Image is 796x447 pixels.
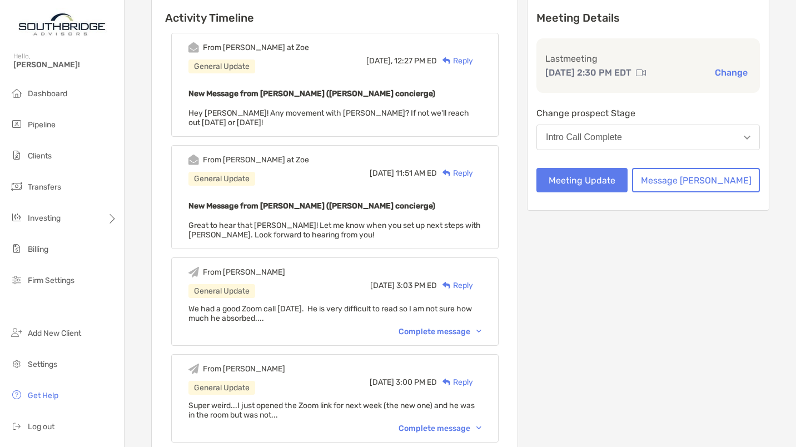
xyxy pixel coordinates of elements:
div: General Update [188,59,255,73]
img: add_new_client icon [10,326,23,339]
div: Intro Call Complete [546,132,622,142]
span: Hey [PERSON_NAME]! Any movement with [PERSON_NAME]? If not we'll reach out [DATE] or [DATE]! [188,108,469,127]
div: General Update [188,381,255,395]
img: logout icon [10,419,23,433]
span: Clients [28,151,52,161]
span: Get Help [28,391,58,400]
img: billing icon [10,242,23,255]
span: Dashboard [28,89,67,98]
img: Reply icon [442,282,451,289]
p: Change prospect Stage [536,106,760,120]
img: Event icon [188,364,199,374]
div: From [PERSON_NAME] at Zoe [203,43,309,52]
span: Firm Settings [28,276,74,285]
img: Open dropdown arrow [744,136,750,140]
button: Meeting Update [536,168,628,192]
span: Add New Client [28,329,81,338]
b: New Message from [PERSON_NAME] ([PERSON_NAME] concierge) [188,89,435,98]
span: [DATE], [366,56,392,66]
span: 11:51 AM ED [396,168,437,178]
img: clients icon [10,148,23,162]
span: Settings [28,360,57,369]
div: From [PERSON_NAME] [203,364,285,374]
img: get-help icon [10,388,23,401]
img: Event icon [188,155,199,165]
img: investing icon [10,211,23,224]
div: General Update [188,284,255,298]
span: 3:03 PM ED [396,281,437,290]
img: communication type [636,68,646,77]
img: settings icon [10,357,23,370]
img: Event icon [188,267,199,277]
img: pipeline icon [10,117,23,131]
img: Reply icon [442,57,451,64]
p: Meeting Details [536,11,760,25]
b: New Message from [PERSON_NAME] ([PERSON_NAME] concierge) [188,201,435,211]
img: Zoe Logo [13,4,111,44]
img: Chevron icon [476,426,481,430]
p: Last meeting [545,52,751,66]
span: Transfers [28,182,61,192]
span: 12:27 PM ED [394,56,437,66]
div: Reply [437,55,473,67]
span: We had a good Zoom call [DATE]. He is very difficult to read so I am not sure how much he absorbe... [188,304,472,323]
span: Investing [28,213,61,223]
button: Message [PERSON_NAME] [632,168,760,192]
div: Reply [437,280,473,291]
img: firm-settings icon [10,273,23,286]
span: [DATE] [370,168,394,178]
p: [DATE] 2:30 PM EDT [545,66,631,80]
span: 3:00 PM ED [396,378,437,387]
span: [DATE] [370,281,395,290]
div: General Update [188,172,255,186]
span: Log out [28,422,54,431]
div: Complete message [399,327,481,336]
button: Intro Call Complete [536,125,760,150]
img: Reply icon [442,170,451,177]
button: Change [712,67,751,78]
div: From [PERSON_NAME] at Zoe [203,155,309,165]
div: Reply [437,167,473,179]
img: Event icon [188,42,199,53]
img: Reply icon [442,379,451,386]
span: [PERSON_NAME]! [13,60,117,69]
div: Complete message [399,424,481,433]
img: transfers icon [10,180,23,193]
span: Billing [28,245,48,254]
span: [DATE] [370,378,394,387]
div: Reply [437,376,473,388]
div: From [PERSON_NAME] [203,267,285,277]
span: Super weird...I just opened the Zoom link for next week (the new one) and he was in the room but ... [188,401,475,420]
span: Pipeline [28,120,56,130]
span: Great to hear that [PERSON_NAME]! Let me know when you set up next steps with [PERSON_NAME]. Look... [188,221,481,240]
img: Chevron icon [476,330,481,333]
img: dashboard icon [10,86,23,100]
